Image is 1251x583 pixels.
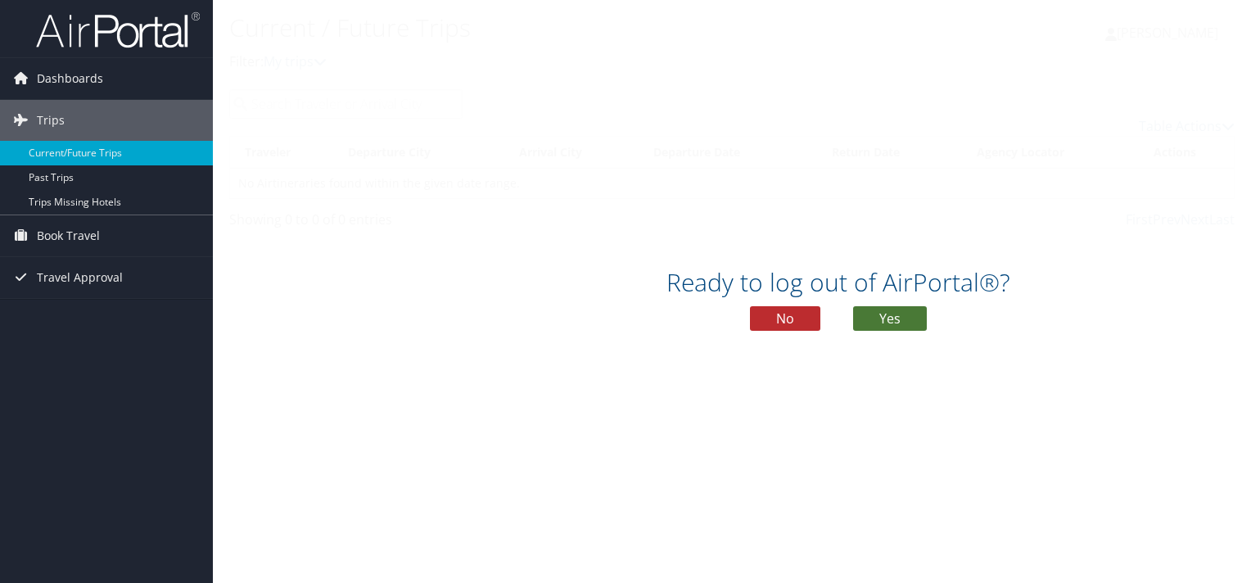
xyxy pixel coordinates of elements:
[750,306,820,331] button: No
[37,100,65,141] span: Trips
[37,257,123,298] span: Travel Approval
[37,215,100,256] span: Book Travel
[853,306,927,331] button: Yes
[36,11,200,49] img: airportal-logo.png
[37,58,103,99] span: Dashboards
